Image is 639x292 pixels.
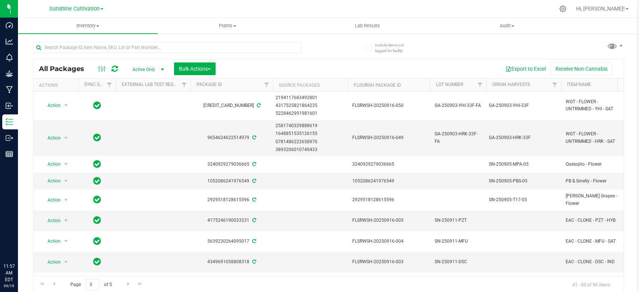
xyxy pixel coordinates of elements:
[61,236,71,246] span: select
[6,38,13,45] inline-svg: Analytics
[18,18,158,34] a: Inventory
[93,194,101,205] span: In Sync
[6,54,13,61] inline-svg: Monitoring
[567,82,591,87] a: Item Name
[489,161,559,168] div: Value 1: SN-250905-MPA-05
[352,134,426,141] span: FLSRWSH-20250916-049
[86,279,99,291] input: 3
[179,66,211,72] span: Bulk Actions
[251,162,256,167] span: Sync from Compliance System
[48,279,59,289] a: Go to the previous page
[197,82,222,87] a: Package ID
[61,195,71,205] span: select
[276,110,346,117] div: Value 3: 5228462991981601
[352,217,426,224] span: FLSRWSH-20250916-005
[276,122,346,129] div: Value 1: 2581740329888619
[251,197,256,202] span: Sync from Compliance System
[178,79,191,91] a: Filter
[3,283,15,289] p: 09/19
[261,79,273,91] a: Filter
[354,83,401,88] a: Flourish Package ID
[273,79,348,92] th: Source Packages
[158,18,297,34] a: Plants
[49,6,100,12] span: Sunshine Cultivation
[566,258,622,265] span: EAC - CLONE - DSC - IND
[7,232,30,255] iframe: Resource center
[566,98,622,113] span: WGT - FLOWER - UNTRIMMED - YHI - SAT
[41,195,61,205] span: Action
[189,178,274,185] div: 1052086241976549
[33,42,301,53] input: Search Package ID, Item Name, SKU, Lot or Part Number...
[61,257,71,267] span: select
[566,238,622,245] span: EAC - CLONE - MFU - SAT
[189,161,274,168] div: 3240929279036665
[93,100,101,111] span: In Sync
[84,82,113,87] a: Sync Status
[436,82,463,87] a: Lot Number
[438,22,576,29] span: Audit
[489,196,559,203] div: Value 1: SN-250905-T17-05
[41,133,61,143] span: Action
[352,258,426,265] span: FLSRWSH-20250916-003
[492,82,530,87] a: Origin Harvests
[64,279,118,291] span: Page of 5
[558,5,568,12] div: Manage settings
[251,239,256,244] span: Sync from Compliance System
[566,193,622,207] span: [PERSON_NAME] Grapes - Flower
[489,178,559,185] div: Value 1: SN-250905-PBS-05
[549,79,561,91] a: Filter
[61,176,71,186] span: select
[251,218,256,223] span: Sync from Compliance System
[352,178,426,185] span: 1052086241976549
[122,82,180,87] a: External Lab Test Result
[566,279,616,290] span: 41 - 60 of 99 items
[6,150,13,158] inline-svg: Reports
[189,217,274,224] div: 4175246190033231
[123,279,134,289] a: Go to the next page
[93,159,101,169] span: In Sync
[93,176,101,186] span: In Sync
[41,257,61,267] span: Action
[3,263,15,283] p: 11:57 AM EDT
[345,22,390,29] span: Lab Results
[435,130,482,145] span: GA-250903-HRK-33F-FA
[276,146,346,153] div: Value 4: 3893206010749433
[39,83,75,88] div: Actions
[276,94,346,101] div: Value 1: 2194117683492801
[298,18,437,34] a: Lab Results
[93,215,101,225] span: In Sync
[6,118,13,126] inline-svg: Inventory
[37,279,48,289] a: Go to the first page
[189,258,274,265] div: 4349691058808318
[61,100,71,111] span: select
[251,259,256,264] span: Sync from Compliance System
[276,130,346,137] div: Value 2: 1648851535126155
[6,86,13,93] inline-svg: Manufacturing
[103,79,116,91] a: Filter
[61,215,71,226] span: select
[22,231,31,240] iframe: Resource center unread badge
[61,133,71,143] span: select
[93,236,101,246] span: In Sync
[41,159,61,169] span: Action
[41,215,61,226] span: Action
[256,103,261,108] span: Sync from Compliance System
[39,65,92,73] span: All Packages
[566,178,622,185] span: PB & Smelly - Flower
[6,102,13,110] inline-svg: Inbound
[158,22,297,29] span: Plants
[375,42,413,53] span: Include items not tagged for facility
[435,258,482,265] span: SN-250911-DSC
[435,102,482,109] span: GA-250903-YHI-33F-FA
[500,62,551,75] button: Export to Excel
[276,138,346,145] div: Value 3: 0781486222658970
[41,176,61,186] span: Action
[6,70,13,77] inline-svg: Grow
[189,238,274,245] div: 5639230264095017
[18,22,158,29] span: Inventory
[174,62,216,75] button: Bulk Actions
[251,135,256,140] span: Sync from Compliance System
[435,238,482,245] span: SN-250911-MFU
[551,62,612,75] button: Receive Non-Cannabis
[437,18,577,34] a: Audit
